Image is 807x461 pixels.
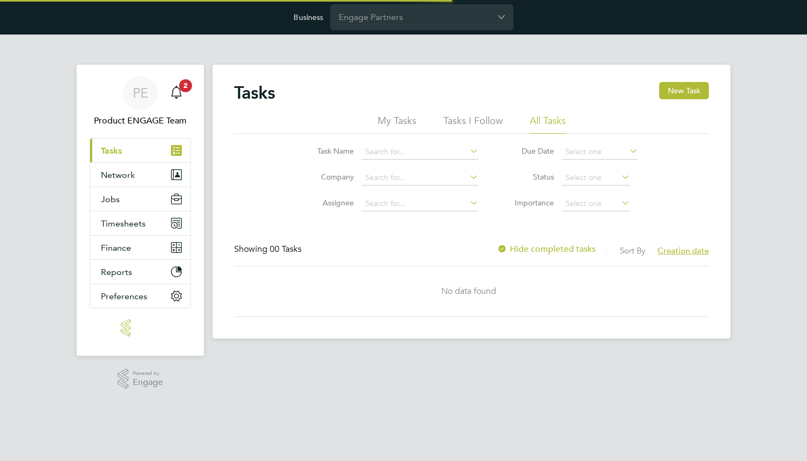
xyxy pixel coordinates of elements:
button: Network [90,163,190,187]
input: Select one [562,196,630,211]
label: Company [305,172,354,182]
li: All Tasks [530,114,566,134]
label: Assignee [305,198,354,208]
a: 2 [166,75,187,110]
span: 2 [179,79,192,92]
div: No data found [234,286,703,297]
li: Tasks I Follow [443,114,503,134]
input: Search for... [361,196,478,211]
img: engage-logo-retina.png [121,319,160,336]
button: Finance [90,236,190,259]
span: Tasks [101,146,122,156]
span: Finance [101,243,131,253]
label: Importance [505,198,554,208]
span: 00 Tasks [270,244,302,254]
label: Business [293,12,323,22]
input: Search for... [361,145,478,160]
span: Engage [133,378,163,387]
span: Powered by [133,369,163,378]
label: Sort By [620,245,645,256]
label: Due Date [505,146,554,156]
button: Preferences [90,284,190,308]
button: Jobs [90,187,190,211]
div: Showing [234,244,304,255]
span: Reports [101,267,132,277]
button: Timesheets [90,211,190,235]
span: Product ENGAGE Team [90,114,191,127]
nav: Main navigation [77,65,204,356]
button: New Task [659,82,709,99]
input: Select one [562,170,630,185]
span: Creation date [658,245,709,256]
a: Go to home page [90,319,191,336]
a: Tasks [90,139,190,162]
span: Timesheets [101,218,146,229]
a: PEProduct ENGAGE Team [90,75,191,127]
label: Status [505,172,554,182]
span: Preferences [101,291,147,301]
label: Hide completed tasks [497,244,596,254]
h2: Tasks [234,82,275,104]
input: Select one [562,145,638,160]
input: Search for... [361,170,478,185]
span: Network [101,170,135,180]
label: Task Name [305,146,354,156]
button: Reports [90,260,190,284]
li: My Tasks [378,114,416,134]
span: Jobs [101,194,120,204]
span: PE [133,86,148,100]
a: Powered byEngage [118,369,163,389]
